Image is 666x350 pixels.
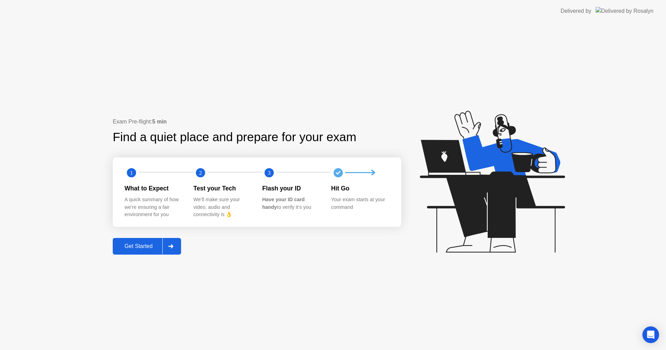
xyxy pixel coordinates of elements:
text: 1 [130,169,133,176]
div: Open Intercom Messenger [642,326,659,343]
div: Your exam starts at your command [331,196,389,211]
text: 2 [199,169,202,176]
div: Exam Pre-flight: [113,118,401,126]
div: Flash your ID [262,184,320,193]
div: Delivered by [561,7,591,15]
div: A quick summary of how we’re ensuring a fair environment for you [125,196,182,219]
img: Delivered by Rosalyn [596,7,654,15]
div: Get Started [115,243,162,249]
b: Have your ID card handy [262,197,305,210]
button: Get Started [113,238,181,255]
text: 3 [268,169,271,176]
div: What to Expect [125,184,182,193]
div: We’ll make sure your video, audio and connectivity is 👌 [194,196,251,219]
div: to verify it’s you [262,196,320,211]
b: 5 min [152,119,167,125]
div: Test your Tech [194,184,251,193]
div: Find a quiet place and prepare for your exam [113,128,357,146]
div: Hit Go [331,184,389,193]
